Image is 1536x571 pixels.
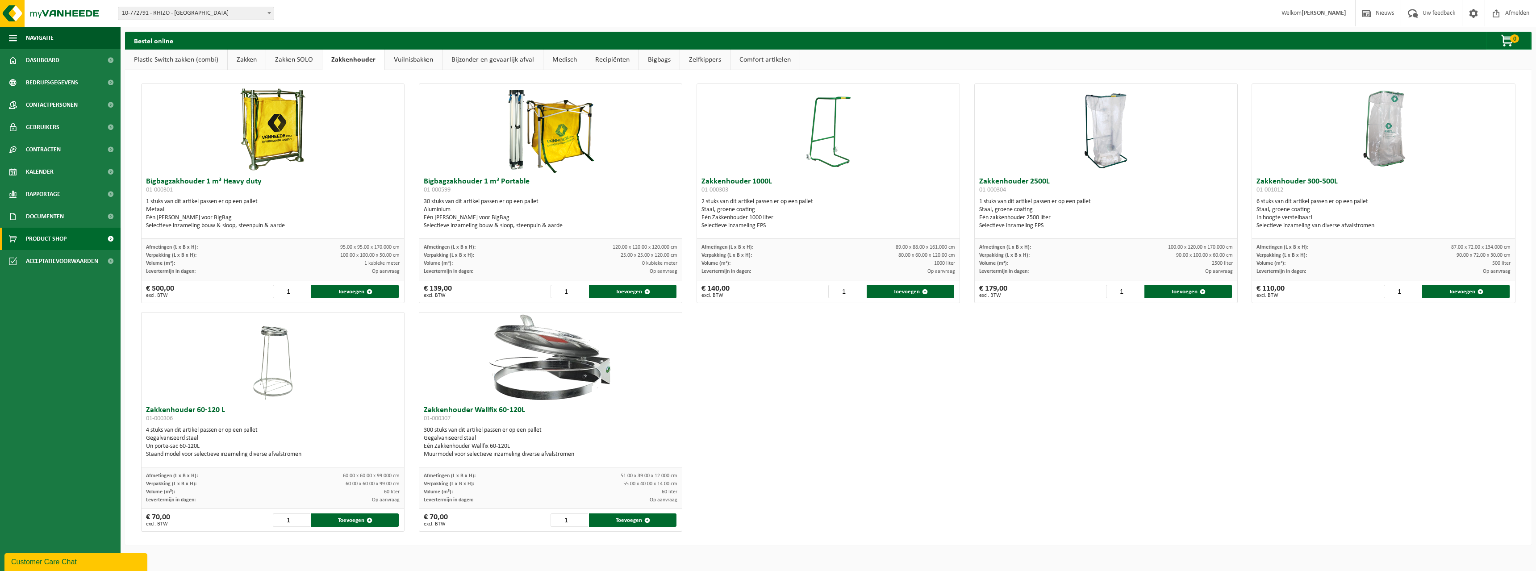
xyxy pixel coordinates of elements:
[146,245,198,250] span: Afmetingen (L x B x H):
[228,84,317,173] img: 01-000301
[384,489,400,495] span: 60 liter
[589,513,676,527] button: Toevoegen
[701,285,730,298] div: € 140,00
[1422,285,1510,298] button: Toevoegen
[1510,34,1519,43] span: 0
[730,50,800,70] a: Comfort artikelen
[1256,178,1511,196] h3: Zakkenhouder 300-500L
[340,245,400,250] span: 95.00 x 95.00 x 170.000 cm
[266,50,322,70] a: Zakken SOLO
[26,116,59,138] span: Gebruikers
[1256,206,1511,214] div: Staal, groene coating
[650,269,677,274] span: Op aanvraag
[461,313,640,402] img: 01-000307
[26,228,67,250] span: Product Shop
[311,285,399,298] button: Toevoegen
[586,50,639,70] a: Recipiënten
[146,269,196,274] span: Levertermijn in dagen:
[927,269,955,274] span: Op aanvraag
[424,285,452,298] div: € 139,00
[442,50,543,70] a: Bijzonder en gevaarlijk afval
[1256,245,1308,250] span: Afmetingen (L x B x H):
[424,513,448,527] div: € 70,00
[146,442,400,450] div: Un porte-sac 60-120L
[979,222,1233,230] div: Selectieve inzameling EPS
[424,178,678,196] h3: Bigbagzakhouder 1 m³ Portable
[1256,261,1286,266] span: Volume (m³):
[1256,253,1307,258] span: Verpakking (L x B x H):
[623,481,677,487] span: 55.00 x 40.00 x 14.00 cm
[639,50,680,70] a: Bigbags
[4,551,149,571] iframe: chat widget
[1302,10,1346,17] strong: [PERSON_NAME]
[1256,285,1285,298] div: € 110,00
[1084,84,1128,173] img: 01-000304
[1492,261,1511,266] span: 500 liter
[1256,269,1306,274] span: Levertermijn in dagen:
[146,450,400,458] div: Staand model voor selectieve inzameling diverse afvalstromen
[343,473,400,479] span: 60.00 x 60.00 x 99.000 cm
[979,187,1006,193] span: 01-000304
[322,50,384,70] a: Zakkenhouder
[551,513,588,527] input: 1
[701,269,751,274] span: Levertermijn in dagen:
[424,269,473,274] span: Levertermijn in dagen:
[1256,187,1283,193] span: 01-001012
[146,489,175,495] span: Volume (m³):
[551,285,588,298] input: 1
[650,497,677,503] span: Op aanvraag
[424,261,453,266] span: Volume (m³):
[26,71,78,94] span: Bedrijfsgegevens
[1212,261,1233,266] span: 2500 liter
[979,198,1233,230] div: 1 stuks van dit artikel passen er op een pallet
[372,497,400,503] span: Op aanvraag
[828,285,866,298] input: 1
[273,513,310,527] input: 1
[146,406,400,424] h3: Zakkenhouder 60-120 L
[701,178,956,196] h3: Zakkenhouder 1000L
[26,94,78,116] span: Contactpersonen
[979,214,1233,222] div: Eén zakkenhouder 2500 liter
[896,245,955,250] span: 89.00 x 88.00 x 161.000 cm
[642,261,677,266] span: 0 kubieke meter
[867,285,954,298] button: Toevoegen
[701,214,956,222] div: Eén Zakkenhouder 1000 liter
[146,178,400,196] h3: Bigbagzakhouder 1 m³ Heavy duty
[424,198,678,230] div: 30 stuks van dit artikel passen er op een pallet
[340,253,400,258] span: 100.00 x 100.00 x 50.00 cm
[424,253,474,258] span: Verpakking (L x B x H):
[146,481,196,487] span: Verpakking (L x B x H):
[1205,269,1233,274] span: Op aanvraag
[898,253,955,258] span: 80.00 x 60.00 x 120.00 cm
[372,269,400,274] span: Op aanvraag
[424,245,476,250] span: Afmetingen (L x B x H):
[1457,253,1511,258] span: 90.00 x 72.00 x 30.00 cm
[979,261,1008,266] span: Volume (m³):
[979,269,1029,274] span: Levertermijn in dagen:
[146,261,175,266] span: Volume (m³):
[146,285,174,298] div: € 500,00
[26,183,60,205] span: Rapportage
[364,261,400,266] span: 1 kubieke meter
[146,214,400,222] div: Eén [PERSON_NAME] voor BigBag
[1256,214,1511,222] div: In hoogte verstelbaar!
[543,50,586,70] a: Medisch
[621,253,677,258] span: 25.00 x 25.00 x 120.00 cm
[701,245,753,250] span: Afmetingen (L x B x H):
[1451,245,1511,250] span: 87.00 x 72.00 x 134.000 cm
[228,50,266,70] a: Zakken
[146,497,196,503] span: Levertermijn in dagen:
[26,250,98,272] span: Acceptatievoorwaarden
[1384,285,1421,298] input: 1
[979,206,1233,214] div: Staal, groene coating
[424,450,678,458] div: Muurmodel voor selectieve inzameling diverse afvalstromen
[701,206,956,214] div: Staal, groene coating
[979,253,1030,258] span: Verpakking (L x B x H):
[1176,253,1233,258] span: 90.00 x 100.00 x 60.00 cm
[273,285,310,298] input: 1
[424,473,476,479] span: Afmetingen (L x B x H):
[125,32,182,49] h2: Bestel online
[979,178,1233,196] h3: Zakkenhouder 2500L
[385,50,442,70] a: Vuilnisbakken
[613,245,677,250] span: 120.00 x 120.00 x 120.000 cm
